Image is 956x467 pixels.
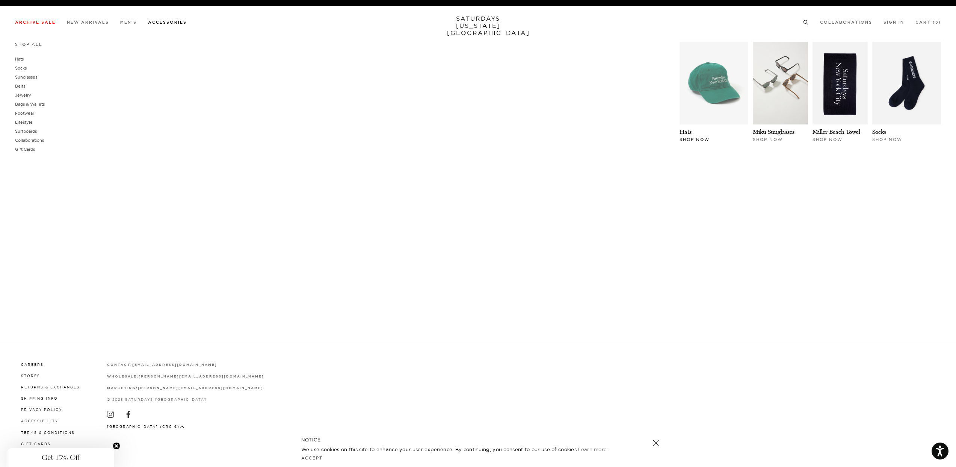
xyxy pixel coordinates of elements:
[15,92,31,98] a: Jewelry
[884,20,904,24] a: Sign In
[21,396,58,400] a: Shipping Info
[120,20,137,24] a: Men's
[15,56,24,62] a: Hats
[15,42,42,47] a: Shop All
[21,362,44,367] a: Careers
[15,102,45,107] a: Bags & Wallets
[21,408,62,412] a: Privacy Policy
[15,20,56,24] a: Archive Sale
[107,397,264,402] p: © 2025 Saturdays [GEOGRAPHIC_DATA]
[15,65,27,71] a: Socks
[301,437,655,443] h5: NOTICE
[301,446,628,453] p: We use cookies on this site to enhance your user experience. By continuing, you consent to our us...
[15,147,35,152] a: Gift Cards
[139,374,264,378] a: [PERSON_NAME][EMAIL_ADDRESS][DOMAIN_NAME]
[21,385,80,389] a: Returns & Exchanges
[680,128,692,135] a: Hats
[935,21,938,24] small: 0
[872,137,902,142] span: Shop Now
[42,453,80,462] span: Get 15% Off
[680,137,710,142] span: Shop Now
[132,362,217,367] a: [EMAIL_ADDRESS][DOMAIN_NAME]
[15,83,25,89] a: Belts
[15,111,34,116] a: Footwear
[107,363,133,367] strong: contact:
[578,446,607,452] a: Learn more
[132,363,217,367] strong: [EMAIL_ADDRESS][DOMAIN_NAME]
[872,128,886,135] a: Socks
[138,386,263,390] a: [PERSON_NAME][EMAIL_ADDRESS][DOMAIN_NAME]
[820,20,872,24] a: Collaborations
[113,442,120,450] button: Close teaser
[15,129,37,134] a: Surfboards
[447,15,509,36] a: SATURDAYS[US_STATE][GEOGRAPHIC_DATA]
[8,448,114,467] div: Get 15% OffClose teaser
[15,74,37,80] a: Sunglasses
[15,120,33,125] a: Lifestyle
[107,424,184,429] button: [GEOGRAPHIC_DATA] (CRC ₡)
[139,375,264,378] strong: [PERSON_NAME][EMAIL_ADDRESS][DOMAIN_NAME]
[107,387,138,390] strong: marketing:
[148,20,187,24] a: Accessories
[813,128,860,135] a: Miller Beach Towel
[15,138,44,143] a: Collaborations
[21,374,40,378] a: Stores
[753,128,794,135] a: Miku Sunglasses
[21,419,58,423] a: Accessibility
[915,20,941,24] a: Cart (0)
[21,431,75,435] a: Terms & Conditions
[21,442,51,446] a: Gift Cards
[67,20,109,24] a: New Arrivals
[301,455,323,461] a: Accept
[107,375,139,378] strong: wholesale:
